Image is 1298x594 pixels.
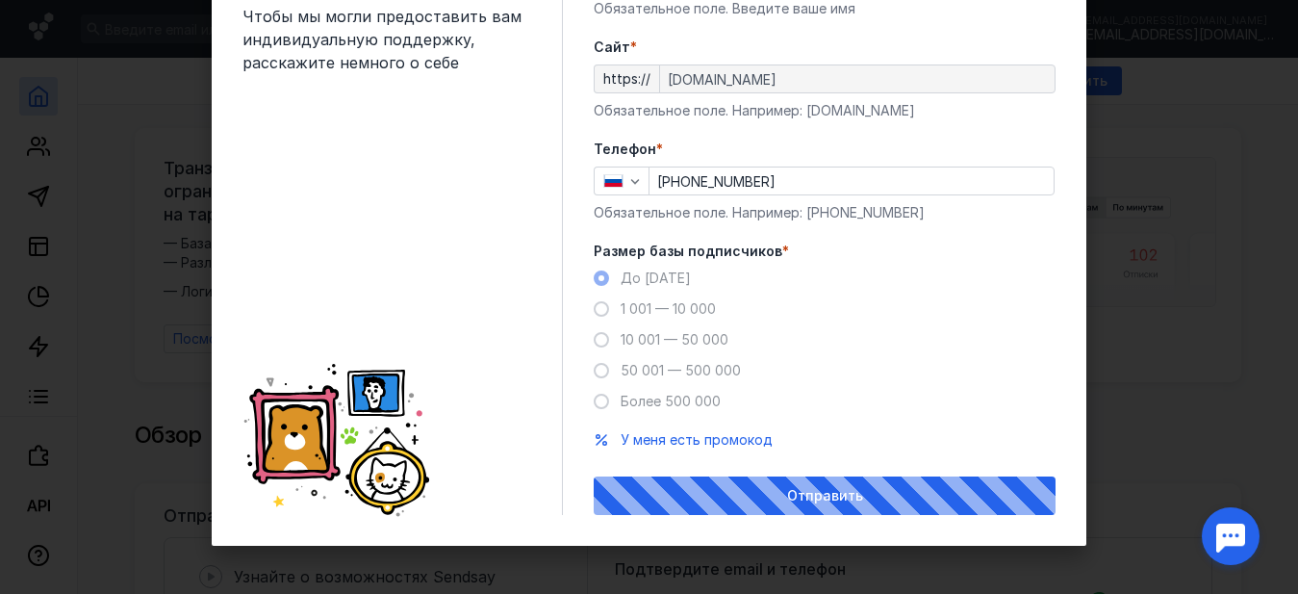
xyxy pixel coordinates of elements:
[594,101,1056,120] div: Обязательное поле. Например: [DOMAIN_NAME]
[621,430,773,450] button: У меня есть промокод
[242,5,531,74] span: Чтобы мы могли предоставить вам индивидуальную поддержку, расскажите немного о себе
[594,242,782,261] span: Размер базы подписчиков
[594,38,630,57] span: Cайт
[594,140,656,159] span: Телефон
[621,431,773,448] span: У меня есть промокод
[594,203,1056,222] div: Обязательное поле. Например: [PHONE_NUMBER]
